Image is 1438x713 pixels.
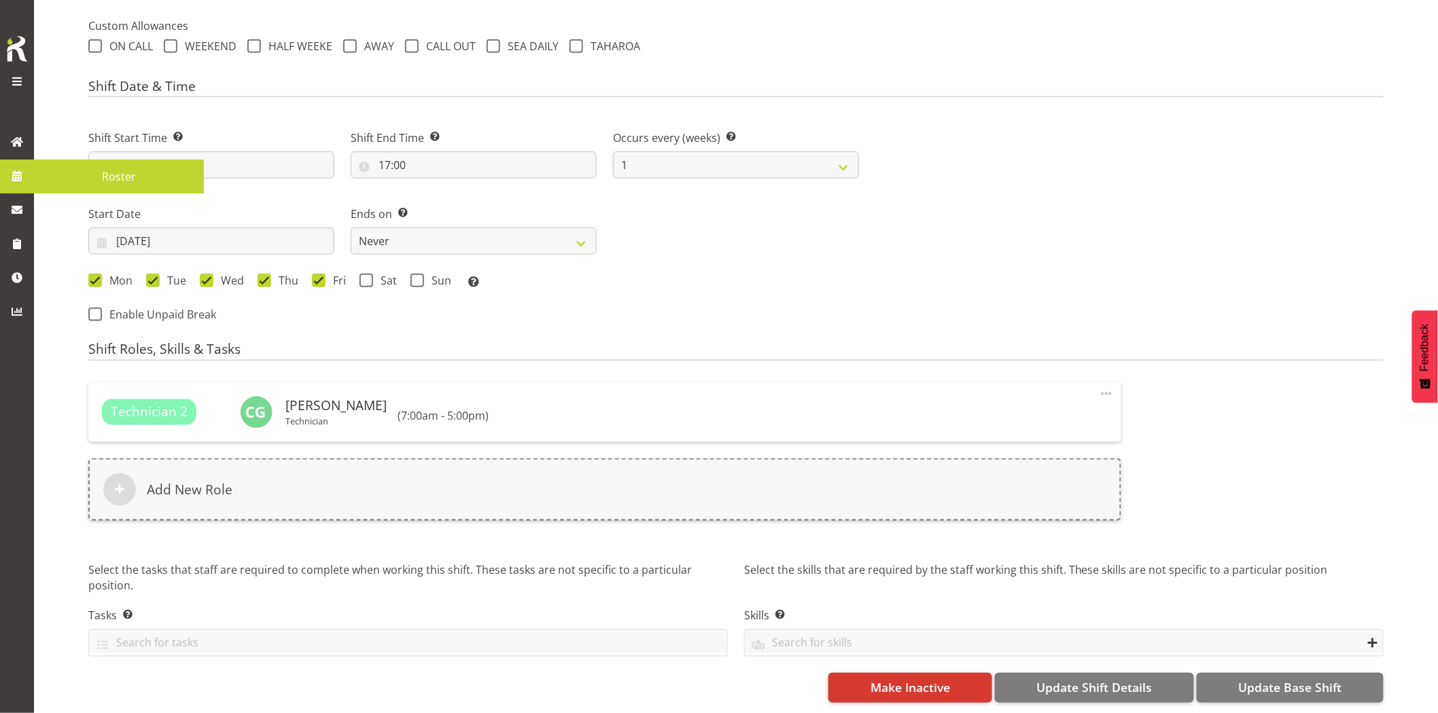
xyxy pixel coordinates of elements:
[583,39,640,53] span: TAHAROA
[88,562,728,597] p: Select the tasks that staff are required to complete when working this shift. These tasks are not...
[744,608,1384,624] label: Skills
[357,39,394,53] span: AWAY
[286,416,387,426] p: Technician
[41,166,197,187] span: Roster
[3,34,31,64] img: Rosterit icon logo
[160,274,186,287] span: Tue
[828,673,992,703] button: Make Inactive
[744,562,1384,597] p: Select the skills that are required by the staff working this shift. These skills are not specifi...
[102,274,133,287] span: Mon
[286,398,387,413] h6: [PERSON_NAME]
[871,679,950,697] span: Make Inactive
[240,396,273,428] img: cody-gillies1338.jpg
[102,308,216,321] span: Enable Unpaid Break
[1419,324,1431,371] span: Feedback
[111,402,188,422] span: Technician 2
[88,206,334,222] label: Start Date
[34,160,204,194] a: Roster
[88,608,728,624] label: Tasks
[88,18,1384,34] label: Custom Allowances
[500,39,559,53] span: SEA DAILY
[745,632,1383,653] input: Search for skills
[177,39,236,53] span: WEEKEND
[102,39,153,53] span: ON CALL
[1036,679,1152,697] span: Update Shift Details
[261,39,332,53] span: HALF WEEKE
[89,632,727,653] input: Search for tasks
[326,274,346,287] span: Fri
[1412,310,1438,403] button: Feedback - Show survey
[213,274,244,287] span: Wed
[995,673,1194,703] button: Update Shift Details
[351,206,597,222] label: Ends on
[419,39,476,53] span: CALL OUT
[88,342,1384,361] h4: Shift Roles, Skills & Tasks
[147,481,232,498] h6: Add New Role
[88,130,334,146] label: Shift Start Time
[351,130,597,146] label: Shift End Time
[1197,673,1384,703] button: Update Base Shift
[88,79,1384,98] h4: Shift Date & Time
[1238,679,1341,697] span: Update Base Shift
[88,151,334,179] input: Click to select...
[613,130,859,146] label: Occurs every (weeks)
[88,227,334,255] input: Click to select...
[398,409,489,422] h6: (7:00am - 5:00pm)
[351,151,597,179] input: Click to select...
[424,274,451,287] span: Sun
[373,274,397,287] span: Sat
[271,274,298,287] span: Thu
